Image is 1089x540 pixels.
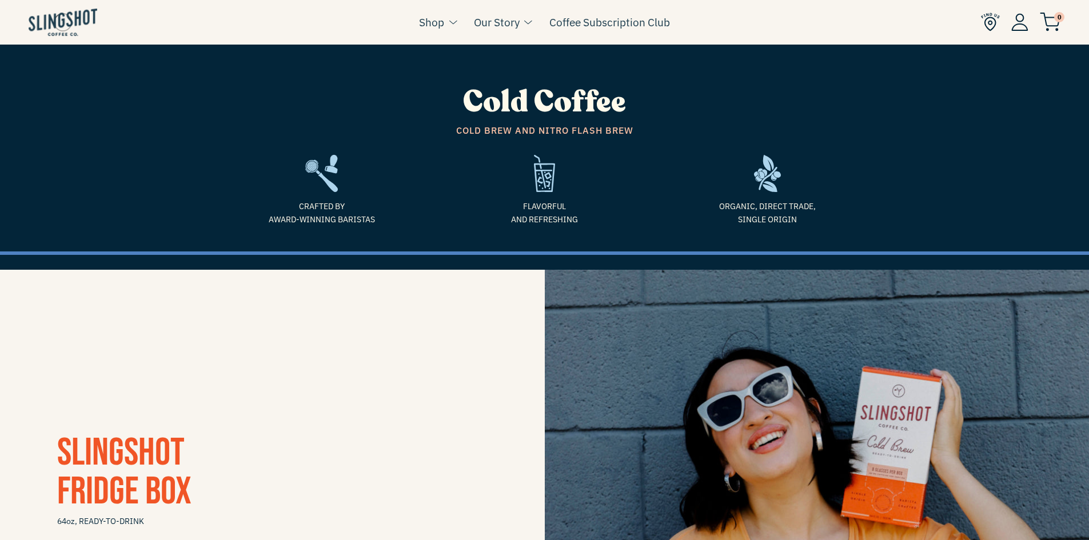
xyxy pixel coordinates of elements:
[219,123,871,138] span: Cold Brew and Nitro Flash Brew
[981,13,1000,31] img: Find Us
[1040,13,1060,31] img: cart
[305,155,338,192] img: frame2-1635783918803.svg
[1011,13,1028,31] img: Account
[534,155,555,192] img: refreshing-1635975143169.svg
[474,14,520,31] a: Our Story
[1054,12,1064,22] span: 0
[754,155,781,192] img: frame-1635784469962.svg
[57,430,192,515] a: SlingshotFridge Box
[57,430,192,515] span: Slingshot Fridge Box
[665,200,871,226] span: Organic, Direct Trade, Single Origin
[219,200,425,226] span: Crafted by Award-Winning Baristas
[1040,15,1060,29] a: 0
[442,200,648,226] span: Flavorful and refreshing
[57,511,488,531] span: 64oz, READY-TO-DRINK
[549,14,670,31] a: Coffee Subscription Club
[463,82,626,122] span: Cold Coffee
[419,14,444,31] a: Shop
